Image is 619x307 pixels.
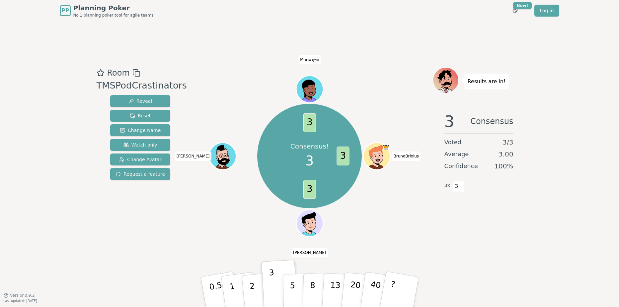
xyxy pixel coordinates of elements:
[311,59,319,62] span: (you)
[110,110,170,122] button: Reset
[392,152,421,161] span: Click to change your name
[110,124,170,136] button: Change Name
[305,151,314,171] span: 3
[534,5,559,17] a: Log in
[73,3,154,13] span: Planning Poker
[297,76,322,101] button: Click to change your avatar
[3,299,37,303] span: Last updated: [DATE]
[444,113,455,129] span: 3
[130,112,151,119] span: Reset
[509,5,521,17] button: New!
[110,139,170,151] button: Watch only
[383,144,389,150] span: BrunoBrixius is the host
[120,127,161,134] span: Change Name
[499,150,513,159] span: 3.00
[444,182,450,189] span: 3 x
[97,67,105,79] button: Add as favourite
[303,113,316,132] span: 3
[107,67,130,79] span: Room
[337,147,349,165] span: 3
[110,153,170,165] button: Change Avatar
[110,95,170,107] button: Reveal
[60,3,154,18] a: PPPlanning PokerNo.1 planning poker tool for agile teams
[73,13,154,18] span: No.1 planning poker tool for agile teams
[291,248,328,257] span: Click to change your name
[468,77,506,86] p: Results are in!
[97,79,187,92] div: TMSPodCrastinators
[128,98,152,104] span: Reveal
[269,268,276,304] p: 3
[116,171,165,177] span: Request a feature
[470,113,513,129] span: Consensus
[503,138,513,147] span: 3 / 3
[119,156,162,163] span: Change Avatar
[303,180,316,199] span: 3
[175,152,211,161] span: Click to change your name
[298,55,321,64] span: Click to change your name
[513,2,532,9] div: New!
[61,7,69,15] span: PP
[444,150,469,159] span: Average
[494,161,513,171] span: 100 %
[110,168,170,180] button: Request a feature
[290,142,329,151] p: Consensus!
[444,138,462,147] span: Voted
[123,142,157,148] span: Watch only
[444,161,478,171] span: Confidence
[3,293,35,298] button: Version0.9.2
[453,181,460,192] span: 3
[10,293,35,298] span: Version 0.9.2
